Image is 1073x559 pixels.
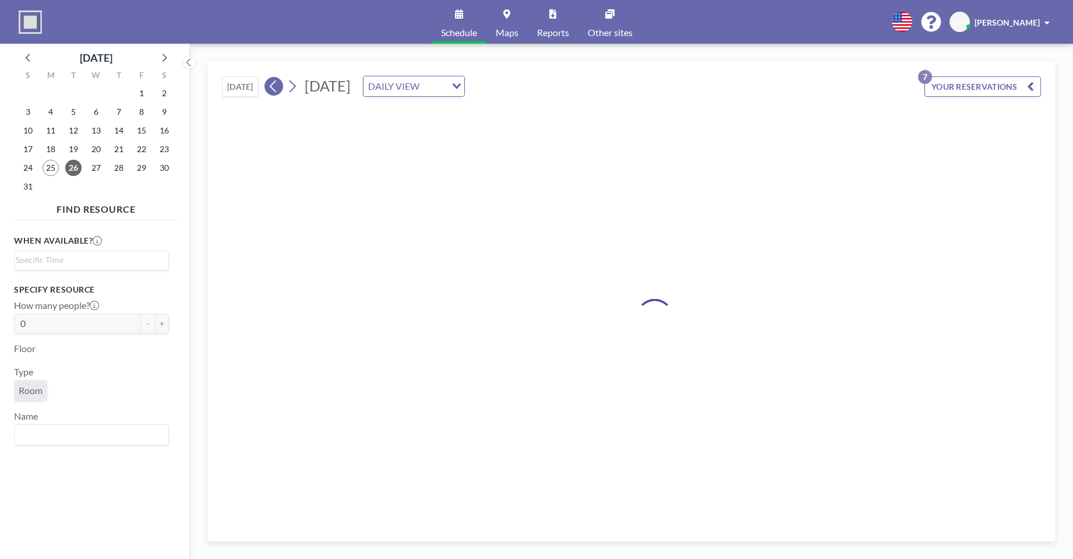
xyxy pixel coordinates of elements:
span: Sunday, August 24, 2025 [20,160,36,176]
div: S [17,69,40,84]
span: DAILY VIEW [366,79,422,94]
span: Saturday, August 30, 2025 [156,160,172,176]
span: Room [19,385,43,396]
div: M [40,69,62,84]
label: How many people? [14,300,99,311]
span: Friday, August 1, 2025 [133,85,150,101]
span: Saturday, August 2, 2025 [156,85,172,101]
span: [PERSON_NAME] [975,17,1040,27]
span: Monday, August 25, 2025 [43,160,59,176]
span: Monday, August 18, 2025 [43,141,59,157]
span: YM [954,17,966,27]
div: Search for option [15,251,168,269]
span: Tuesday, August 26, 2025 [65,160,82,176]
span: Reports [537,28,569,37]
h3: Specify resource [14,284,169,295]
span: Monday, August 11, 2025 [43,122,59,139]
span: Other sites [588,28,633,37]
span: Wednesday, August 20, 2025 [88,141,104,157]
input: Search for option [16,427,162,442]
span: [DATE] [305,77,351,94]
span: Friday, August 15, 2025 [133,122,150,139]
span: Saturday, August 16, 2025 [156,122,172,139]
div: F [130,69,153,84]
div: [DATE] [80,50,112,66]
div: W [85,69,108,84]
span: Tuesday, August 19, 2025 [65,141,82,157]
span: Sunday, August 10, 2025 [20,122,36,139]
label: Floor [14,343,36,354]
input: Search for option [16,254,162,266]
span: Tuesday, August 12, 2025 [65,122,82,139]
span: Tuesday, August 5, 2025 [65,104,82,120]
button: [DATE] [222,76,259,97]
button: YOUR RESERVATIONS7 [924,76,1041,97]
div: S [153,69,175,84]
div: Search for option [15,425,168,445]
h4: FIND RESOURCE [14,199,178,215]
img: organization-logo [19,10,42,34]
span: Friday, August 8, 2025 [133,104,150,120]
button: - [141,314,155,333]
span: Thursday, August 21, 2025 [111,141,127,157]
span: Friday, August 29, 2025 [133,160,150,176]
label: Type [14,366,33,378]
span: Thursday, August 7, 2025 [111,104,127,120]
span: Wednesday, August 27, 2025 [88,160,104,176]
input: Search for option [423,79,445,94]
span: Schedule [441,28,477,37]
div: Search for option [363,76,464,96]
span: Monday, August 4, 2025 [43,104,59,120]
span: Saturday, August 9, 2025 [156,104,172,120]
div: T [107,69,130,84]
span: Wednesday, August 6, 2025 [88,104,104,120]
p: 7 [918,70,932,84]
span: Friday, August 22, 2025 [133,141,150,157]
span: Thursday, August 14, 2025 [111,122,127,139]
button: + [155,314,169,333]
span: Sunday, August 3, 2025 [20,104,36,120]
span: Thursday, August 28, 2025 [111,160,127,176]
div: T [62,69,85,84]
span: Wednesday, August 13, 2025 [88,122,104,139]
label: Name [14,410,38,422]
span: Sunday, August 31, 2025 [20,178,36,195]
span: Sunday, August 17, 2025 [20,141,36,157]
span: Maps [496,28,518,37]
span: Saturday, August 23, 2025 [156,141,172,157]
